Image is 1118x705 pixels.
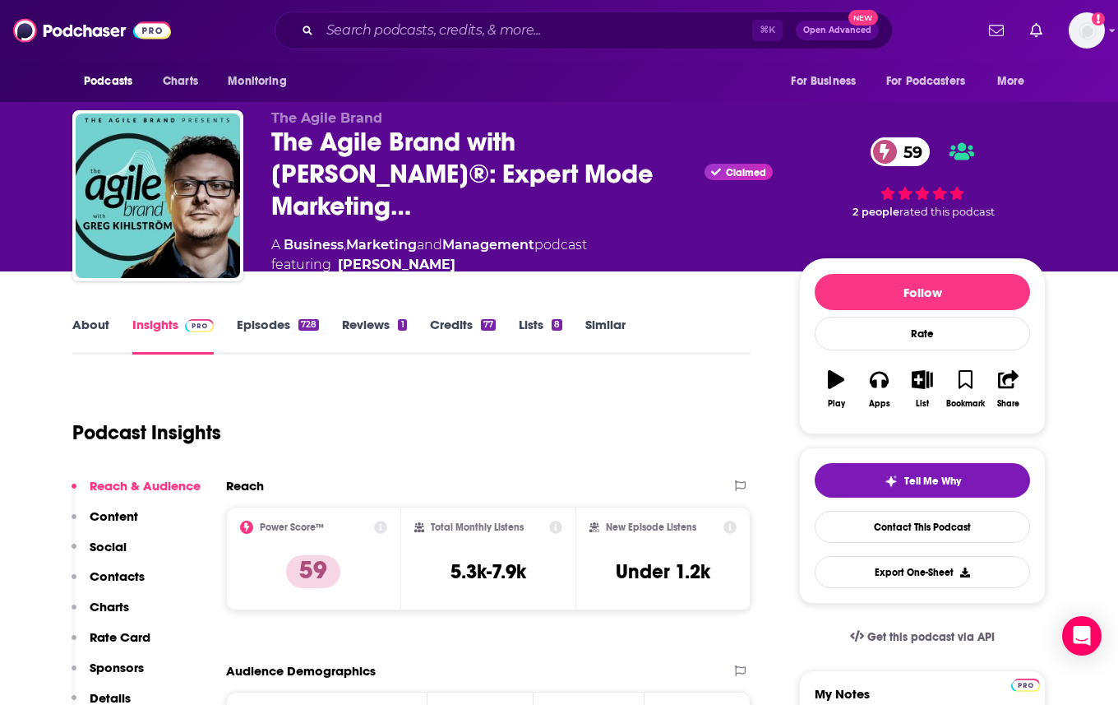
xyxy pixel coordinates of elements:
[344,237,346,253] span: ,
[1023,16,1049,44] a: Show notifications dropdown
[431,522,524,533] h2: Total Monthly Listens
[342,317,406,355] a: Reviews1
[298,319,319,331] div: 728
[815,556,1030,588] button: Export One-Sheet
[791,70,856,93] span: For Business
[72,420,221,445] h1: Podcast Insights
[852,206,899,218] span: 2 people
[284,237,344,253] a: Business
[163,70,198,93] span: Charts
[916,399,929,409] div: List
[585,317,626,355] a: Similar
[481,319,496,331] div: 77
[1011,676,1040,692] a: Pro website
[982,16,1010,44] a: Show notifications dropdown
[997,399,1019,409] div: Share
[72,568,145,599] button: Contacts
[132,317,214,355] a: InsightsPodchaser Pro
[271,110,382,126] span: The Agile Brand
[944,359,986,419] button: Bookmark
[346,237,417,253] a: Marketing
[1069,12,1105,49] span: Logged in as AirwaveMedia
[228,70,286,93] span: Monitoring
[90,660,144,675] p: Sponsors
[152,66,208,97] a: Charts
[726,169,766,177] span: Claimed
[1069,12,1105,49] button: Show profile menu
[72,508,138,539] button: Content
[84,70,132,93] span: Podcasts
[430,317,496,355] a: Credits77
[90,629,150,645] p: Rate Card
[997,70,1025,93] span: More
[275,12,893,49] div: Search podcasts, credits, & more...
[185,319,214,332] img: Podchaser Pro
[72,539,127,569] button: Social
[815,463,1030,498] button: tell me why sparkleTell Me Why
[901,359,944,419] button: List
[90,508,138,524] p: Content
[450,559,526,584] h3: 5.3k-7.9k
[260,522,324,533] h2: Power Score™
[815,274,1030,310] button: Follow
[987,359,1030,419] button: Share
[848,10,878,26] span: New
[887,137,931,166] span: 59
[90,539,127,554] p: Social
[871,137,931,166] a: 59
[72,629,150,660] button: Rate Card
[904,475,961,488] span: Tell Me Why
[1069,12,1105,49] img: User Profile
[519,317,562,355] a: Lists8
[417,237,442,253] span: and
[837,617,1008,657] a: Get this podcast via API
[803,26,871,35] span: Open Advanced
[815,359,857,419] button: Play
[899,206,995,218] span: rated this podcast
[616,559,710,584] h3: Under 1.2k
[320,17,752,44] input: Search podcasts, credits, & more...
[886,70,965,93] span: For Podcasters
[815,317,1030,350] div: Rate
[1062,616,1102,656] div: Open Intercom Messenger
[986,66,1046,97] button: open menu
[875,66,989,97] button: open menu
[799,110,1046,245] div: 59 2 peoplerated this podcast
[226,478,264,494] h2: Reach
[286,555,340,588] p: 59
[72,66,154,97] button: open menu
[552,319,562,331] div: 8
[815,511,1030,543] a: Contact This Podcast
[237,317,319,355] a: Episodes728
[828,399,845,409] div: Play
[72,599,129,629] button: Charts
[442,237,534,253] a: Management
[72,317,109,355] a: About
[1092,12,1105,26] svg: Add a profile image
[90,478,201,494] p: Reach & Audience
[869,399,890,409] div: Apps
[271,255,587,275] span: featuring
[72,660,144,690] button: Sponsors
[796,21,879,40] button: Open AdvancedNew
[867,630,995,644] span: Get this podcast via API
[72,478,201,508] button: Reach & Audience
[90,568,145,584] p: Contacts
[752,20,783,41] span: ⌘ K
[398,319,406,331] div: 1
[13,15,171,46] img: Podchaser - Follow, Share and Rate Podcasts
[216,66,307,97] button: open menu
[779,66,876,97] button: open menu
[76,114,240,278] img: The Agile Brand with Greg Kihlström®: Expert Mode Marketing Technology, AI, & CX
[857,359,900,419] button: Apps
[338,255,455,275] a: Greg Kihlström
[946,399,985,409] div: Bookmark
[606,522,696,533] h2: New Episode Listens
[226,663,376,679] h2: Audience Demographics
[1011,679,1040,692] img: Podchaser Pro
[90,599,129,615] p: Charts
[271,235,587,275] div: A podcast
[885,475,898,488] img: tell me why sparkle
